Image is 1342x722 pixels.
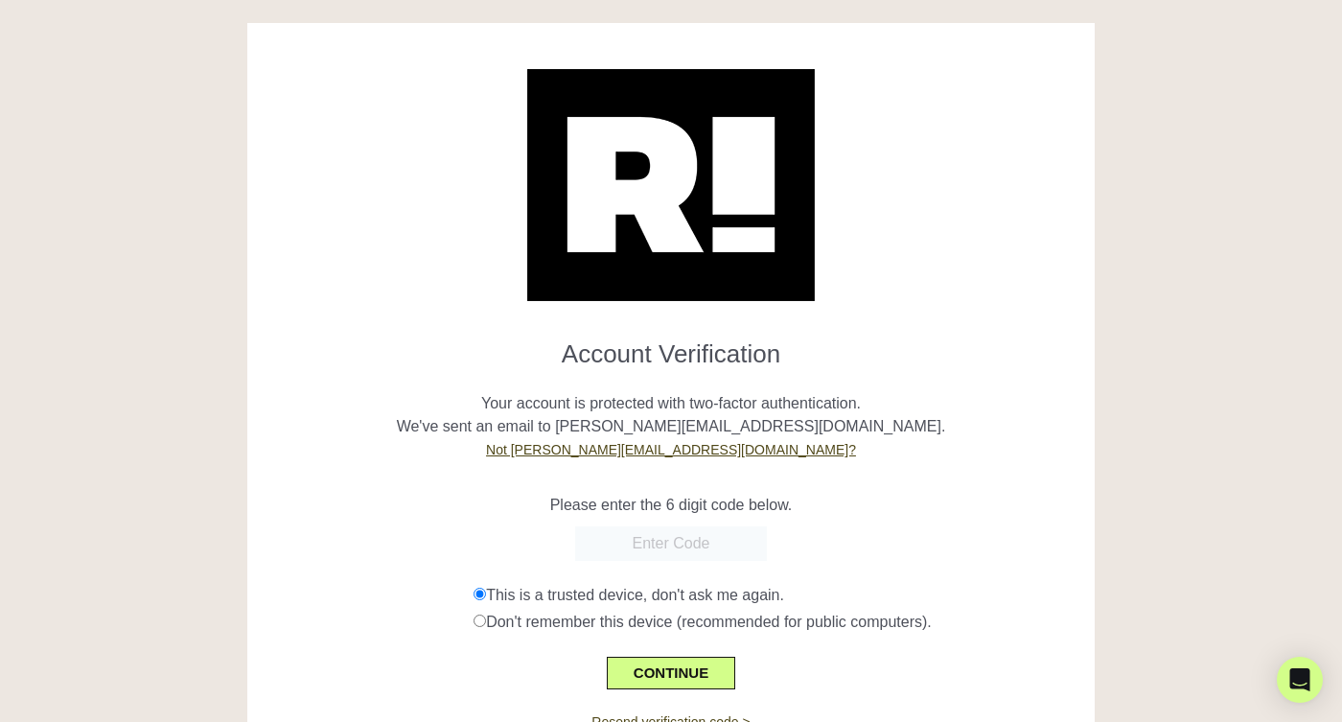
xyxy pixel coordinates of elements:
h1: Account Verification [262,324,1079,369]
button: CONTINUE [607,657,735,689]
div: Don't remember this device (recommended for public computers). [474,611,1079,634]
input: Enter Code [575,526,767,561]
img: Retention.com [527,69,815,301]
a: Not [PERSON_NAME][EMAIL_ADDRESS][DOMAIN_NAME]? [486,442,856,457]
p: Please enter the 6 digit code below. [262,494,1079,517]
div: Open Intercom Messenger [1277,657,1323,703]
p: Your account is protected with two-factor authentication. We've sent an email to [PERSON_NAME][EM... [262,369,1079,461]
div: This is a trusted device, don't ask me again. [474,584,1079,607]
